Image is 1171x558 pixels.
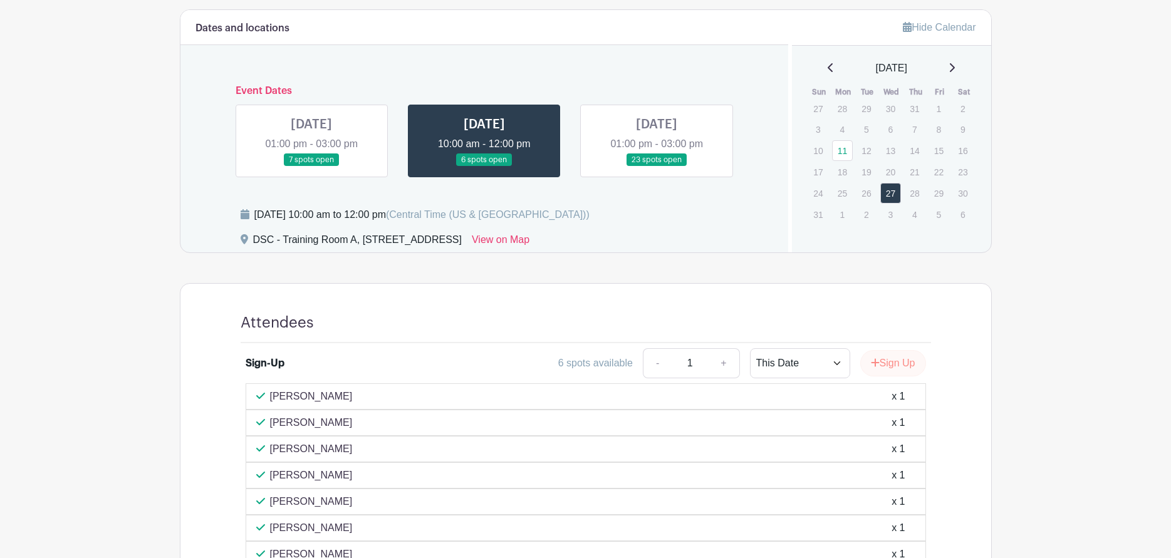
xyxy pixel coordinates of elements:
p: 2 [856,205,877,224]
span: (Central Time (US & [GEOGRAPHIC_DATA])) [386,209,590,220]
p: 29 [929,183,949,203]
div: [DATE] 10:00 am to 12:00 pm [254,207,590,222]
p: 21 [904,162,925,182]
p: 22 [929,162,949,182]
h6: Event Dates [226,85,744,97]
a: 11 [832,140,853,161]
h4: Attendees [241,314,314,332]
p: 31 [904,99,925,118]
p: 7 [904,120,925,139]
a: + [708,348,739,378]
p: [PERSON_NAME] [270,415,353,430]
th: Sun [807,86,831,98]
p: 5 [856,120,877,139]
div: Sign-Up [246,356,284,371]
p: 5 [929,205,949,224]
p: 16 [952,141,973,160]
p: 3 [880,205,901,224]
p: [PERSON_NAME] [270,494,353,509]
th: Thu [903,86,928,98]
p: 17 [808,162,828,182]
p: 23 [952,162,973,182]
p: 12 [856,141,877,160]
p: 14 [904,141,925,160]
a: Hide Calendar [903,22,976,33]
p: 30 [880,99,901,118]
p: 3 [808,120,828,139]
p: 2 [952,99,973,118]
h6: Dates and locations [195,23,289,34]
p: 28 [832,99,853,118]
p: [PERSON_NAME] [270,442,353,457]
div: x 1 [892,468,905,483]
p: 9 [952,120,973,139]
p: 4 [904,205,925,224]
p: 10 [808,141,828,160]
a: 27 [880,183,901,204]
p: 8 [929,120,949,139]
div: DSC - Training Room A, [STREET_ADDRESS] [253,232,462,252]
div: x 1 [892,389,905,404]
p: 1 [929,99,949,118]
p: 6 [880,120,901,139]
div: x 1 [892,415,905,430]
p: 20 [880,162,901,182]
th: Sat [952,86,976,98]
p: 4 [832,120,853,139]
p: 25 [832,183,853,203]
p: 6 [952,205,973,224]
p: 31 [808,205,828,224]
span: [DATE] [876,61,907,76]
p: 26 [856,183,877,203]
p: 18 [832,162,853,182]
p: 27 [808,99,828,118]
div: x 1 [892,520,905,535]
p: [PERSON_NAME] [270,468,353,483]
p: 24 [808,183,828,203]
p: [PERSON_NAME] [270,520,353,535]
p: 29 [856,99,877,118]
p: 1 [832,205,853,224]
th: Mon [831,86,856,98]
a: View on Map [472,232,529,252]
p: [PERSON_NAME] [270,389,353,404]
p: 13 [880,141,901,160]
p: 15 [929,141,949,160]
th: Fri [928,86,952,98]
th: Wed [880,86,904,98]
div: 6 spots available [558,356,633,371]
div: x 1 [892,494,905,509]
p: 28 [904,183,925,203]
th: Tue [855,86,880,98]
div: x 1 [892,442,905,457]
button: Sign Up [860,350,926,376]
p: 30 [952,183,973,203]
a: - [643,348,672,378]
p: 19 [856,162,877,182]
